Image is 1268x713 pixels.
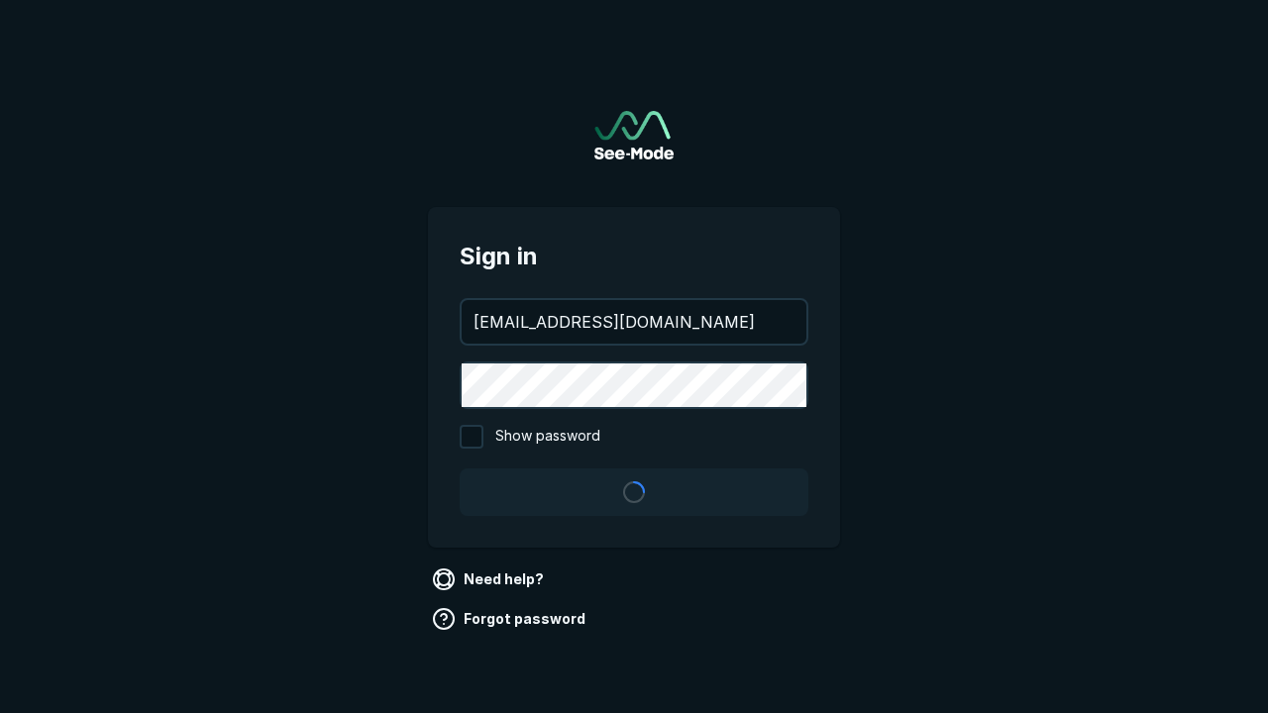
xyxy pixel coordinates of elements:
a: Need help? [428,563,552,595]
img: See-Mode Logo [594,111,674,159]
a: Forgot password [428,603,593,635]
input: your@email.com [462,300,806,344]
span: Show password [495,425,600,449]
a: Go to sign in [594,111,674,159]
span: Sign in [460,239,808,274]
